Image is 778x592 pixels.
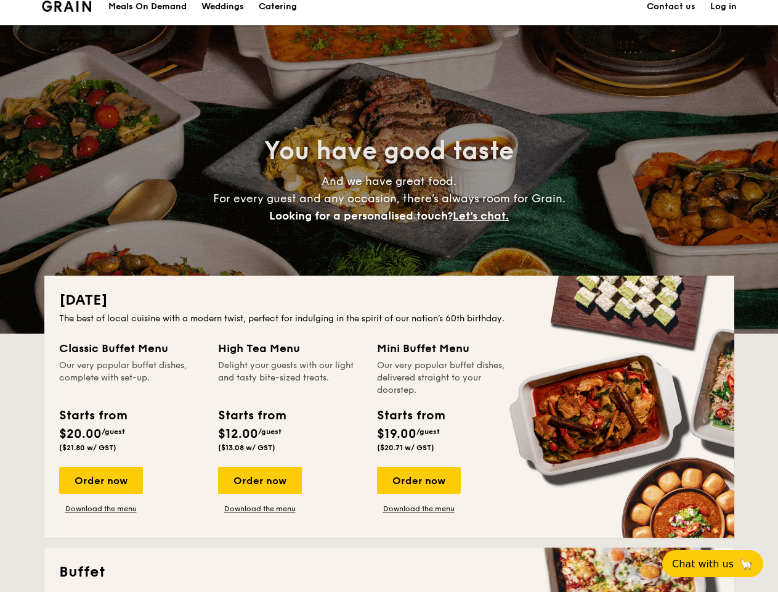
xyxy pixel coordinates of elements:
[377,467,461,494] div: Order now
[42,1,92,12] a: Logotype
[269,209,453,223] span: Looking for a personalised touch?
[59,360,203,397] div: Our very popular buffet dishes, complete with set-up.
[377,340,521,357] div: Mini Buffet Menu
[59,504,143,514] a: Download the menu
[377,427,416,442] span: $19.00
[218,427,258,442] span: $12.00
[59,313,719,325] div: The best of local cuisine with a modern twist, perfect for indulging in the spirit of our nation’...
[213,175,565,223] span: And we have great food. For every guest and any occasion, there’s always room for Grain.
[739,557,753,571] span: 🦙
[59,406,126,425] div: Starts from
[218,467,302,494] div: Order now
[264,136,514,166] span: You have good taste
[42,1,92,12] img: Grain
[218,504,302,514] a: Download the menu
[453,209,509,223] span: Let's chat.
[102,427,125,436] span: /guest
[416,427,440,436] span: /guest
[59,443,116,452] span: ($21.80 w/ GST)
[218,340,362,357] div: High Tea Menu
[377,443,434,452] span: ($20.71 w/ GST)
[258,427,282,436] span: /guest
[59,340,203,357] div: Classic Buffet Menu
[59,562,719,582] h2: Buffet
[59,427,102,442] span: $20.00
[59,467,143,494] div: Order now
[218,406,285,425] div: Starts from
[59,290,719,310] h2: [DATE]
[662,550,763,577] button: Chat with us🦙
[377,504,461,514] a: Download the menu
[218,443,275,452] span: ($13.08 w/ GST)
[377,406,444,425] div: Starts from
[672,558,734,570] span: Chat with us
[218,360,362,397] div: Delight your guests with our light and tasty bite-sized treats.
[377,360,521,397] div: Our very popular buffet dishes, delivered straight to your doorstep.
